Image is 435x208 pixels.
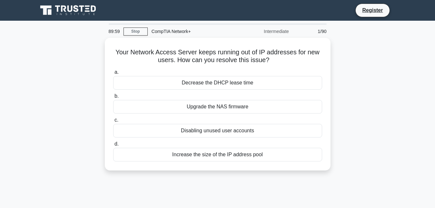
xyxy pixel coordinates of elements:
div: Decrease the DHCP lease time [113,76,322,90]
div: 1/90 [293,25,331,38]
span: c. [114,117,118,123]
div: Increase the size of the IP address pool [113,148,322,161]
div: 89:59 [105,25,124,38]
h5: Your Network Access Server keeps running out of IP addresses for new users. How can you resolve t... [113,48,323,64]
div: Intermediate [236,25,293,38]
div: Upgrade the NAS firmware [113,100,322,114]
div: CompTIA Network+ [148,25,236,38]
a: Stop [124,27,148,36]
a: Register [358,6,387,14]
span: b. [114,93,119,99]
span: a. [114,69,119,75]
div: Disabling unused user accounts [113,124,322,137]
span: d. [114,141,119,147]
